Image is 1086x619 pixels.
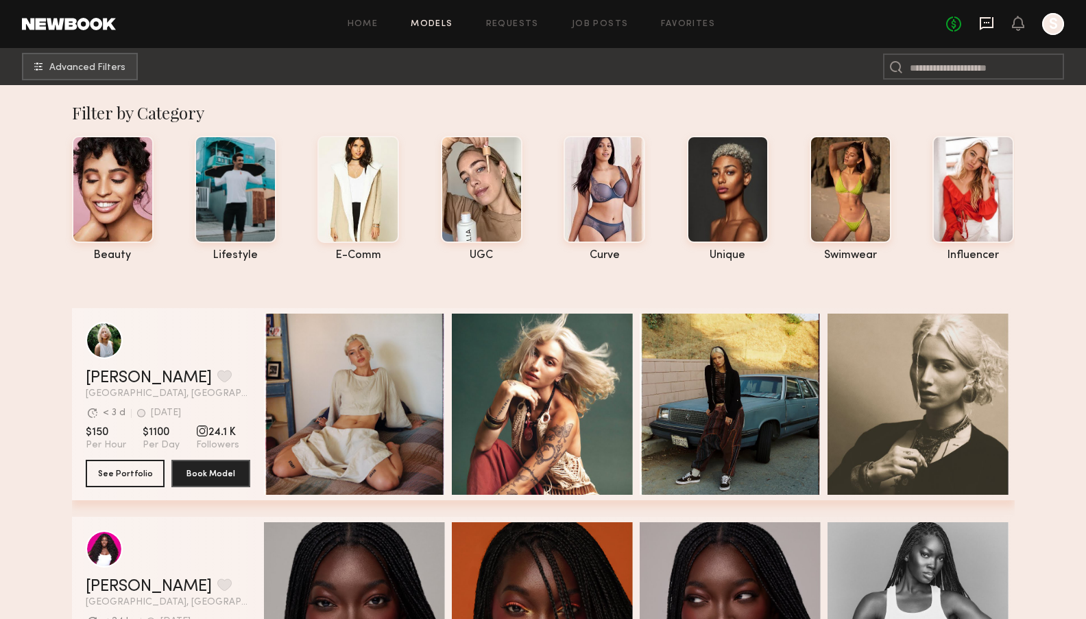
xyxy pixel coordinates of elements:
[86,425,126,439] span: $150
[195,250,276,261] div: lifestyle
[411,20,452,29] a: Models
[22,53,138,80] button: Advanced Filters
[1042,13,1064,35] a: S
[317,250,399,261] div: e-comm
[143,425,180,439] span: $1100
[86,579,212,595] a: [PERSON_NAME]
[572,20,629,29] a: Job Posts
[810,250,891,261] div: swimwear
[86,460,165,487] button: See Portfolio
[72,102,1015,124] div: Filter by Category
[348,20,378,29] a: Home
[196,439,239,452] span: Followers
[564,250,645,261] div: curve
[661,20,715,29] a: Favorites
[486,20,539,29] a: Requests
[86,439,126,452] span: Per Hour
[103,408,125,418] div: < 3 d
[151,408,181,418] div: [DATE]
[687,250,769,261] div: unique
[72,250,154,261] div: beauty
[196,425,239,439] span: 24.1 K
[49,63,125,73] span: Advanced Filters
[143,439,180,452] span: Per Day
[86,370,212,386] a: [PERSON_NAME]
[441,250,522,261] div: UGC
[932,250,1014,261] div: influencer
[171,460,250,487] button: Book Model
[86,598,250,607] span: [GEOGRAPHIC_DATA], [GEOGRAPHIC_DATA]
[86,389,250,399] span: [GEOGRAPHIC_DATA], [GEOGRAPHIC_DATA]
